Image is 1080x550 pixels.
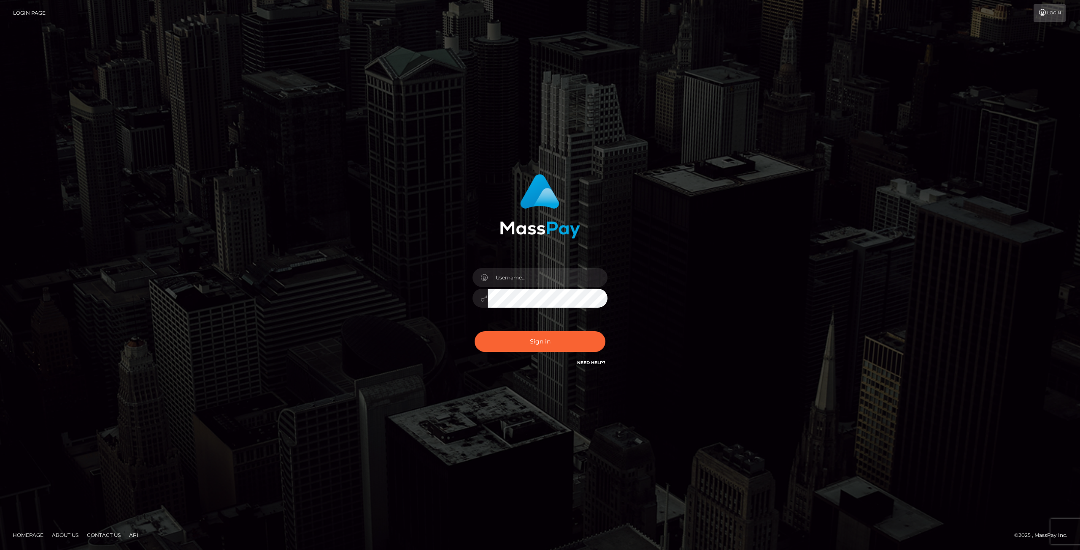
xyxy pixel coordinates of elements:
[577,360,605,365] a: Need Help?
[1014,531,1074,540] div: © 2025 , MassPay Inc.
[9,529,47,542] a: Homepage
[1034,4,1066,22] a: Login
[49,529,82,542] a: About Us
[488,268,607,287] input: Username...
[475,331,605,352] button: Sign in
[500,174,580,239] img: MassPay Login
[126,529,142,542] a: API
[84,529,124,542] a: Contact Us
[13,4,46,22] a: Login Page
